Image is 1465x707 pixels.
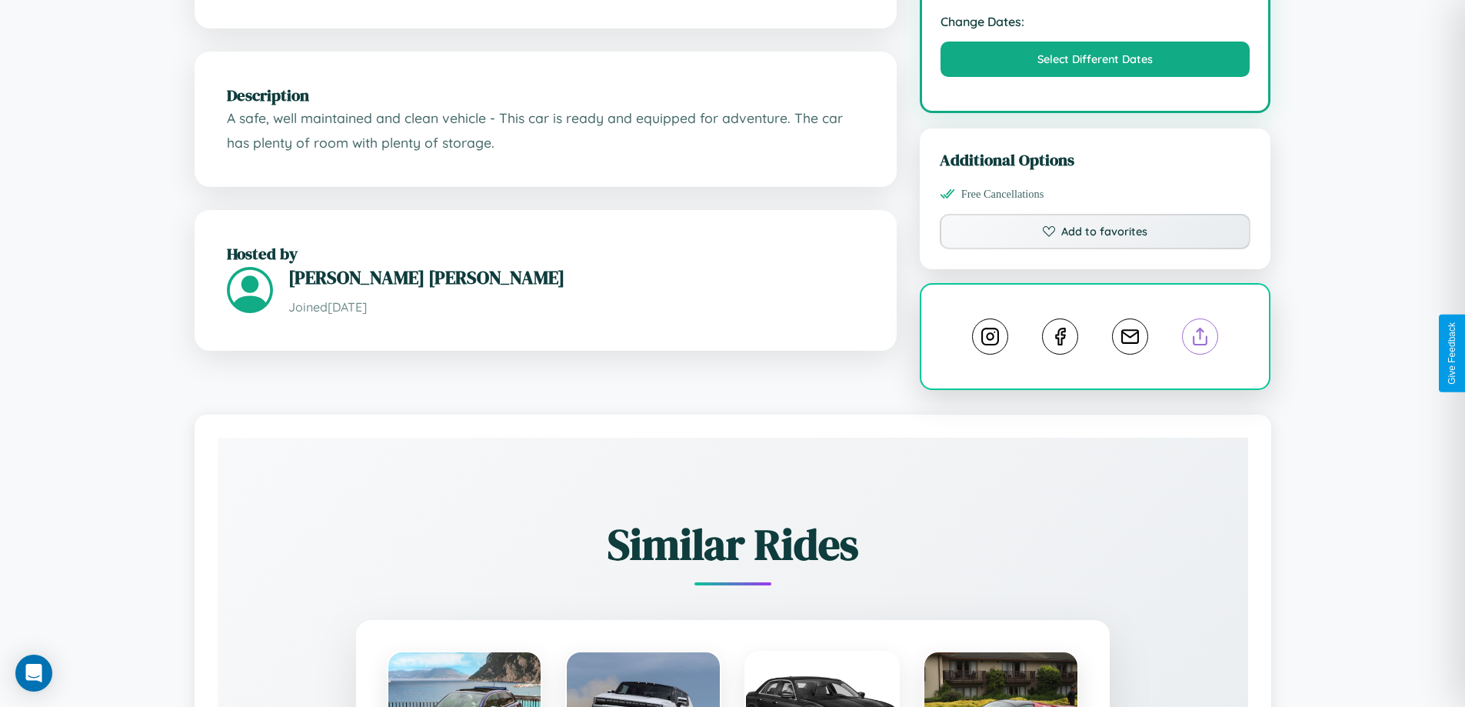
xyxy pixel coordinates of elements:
h2: Description [227,84,864,106]
button: Add to favorites [940,214,1251,249]
h3: [PERSON_NAME] [PERSON_NAME] [288,265,864,290]
h2: Hosted by [227,242,864,265]
div: Give Feedback [1447,322,1457,385]
strong: Change Dates: [941,14,1250,29]
div: Open Intercom Messenger [15,655,52,692]
button: Select Different Dates [941,42,1250,77]
span: Free Cancellations [961,188,1044,201]
p: Joined [DATE] [288,296,864,318]
h2: Similar Rides [271,515,1194,574]
h3: Additional Options [940,148,1251,171]
p: A safe, well maintained and clean vehicle - This car is ready and equipped for adventure. The car... [227,106,864,155]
